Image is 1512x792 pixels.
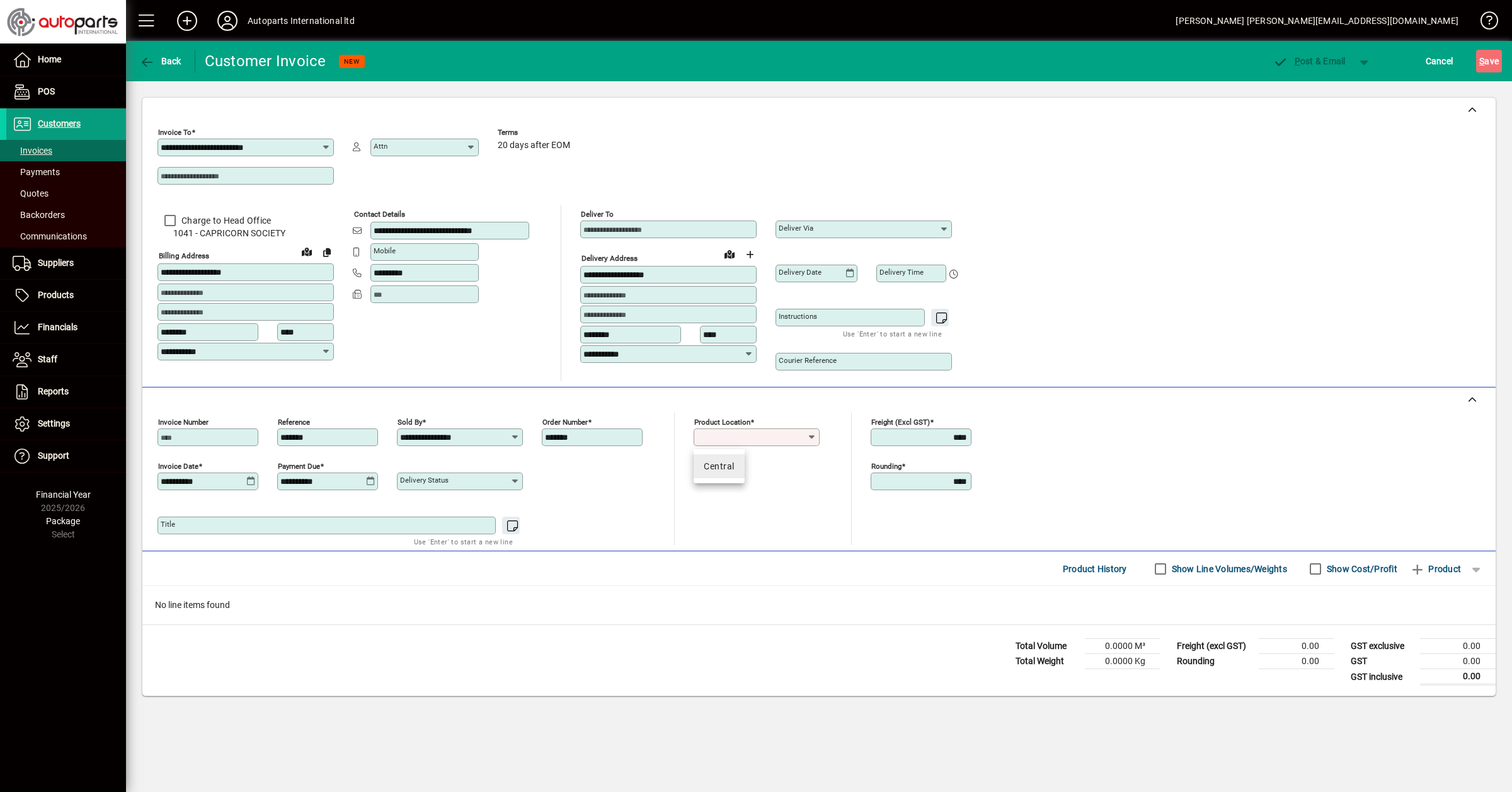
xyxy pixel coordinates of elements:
[6,226,126,247] a: Communications
[1471,3,1496,43] a: Knowledge Base
[704,460,734,473] div: Central
[779,312,817,321] mat-label: Instructions
[779,268,822,277] mat-label: Delivery date
[6,183,126,204] a: Quotes
[1169,563,1287,575] label: Show Line Volumes/Weights
[1266,50,1352,72] button: Post & Email
[1085,639,1160,654] td: 0.0000 M³
[871,462,902,471] mat-label: Rounding
[1273,56,1346,66] span: ost & Email
[694,418,750,427] mat-label: Product location
[297,241,317,261] a: View on map
[38,418,70,428] span: Settings
[1009,654,1085,669] td: Total Weight
[6,204,126,226] a: Backorders
[13,167,60,177] span: Payments
[6,140,126,161] a: Invoices
[779,356,837,365] mat-label: Courier Reference
[126,50,195,72] app-page-header-button: Back
[879,268,924,277] mat-label: Delivery time
[6,161,126,183] a: Payments
[719,244,740,264] a: View on map
[179,214,271,227] label: Charge to Head Office
[6,280,126,311] a: Products
[374,246,396,255] mat-label: Mobile
[38,451,69,461] span: Support
[1324,563,1397,575] label: Show Cost/Profit
[46,516,80,526] span: Package
[779,224,813,232] mat-label: Deliver via
[248,11,355,31] div: Autoparts International ltd
[1420,639,1496,654] td: 0.00
[36,490,91,500] span: Financial Year
[38,386,69,396] span: Reports
[157,227,334,240] span: 1041 - CAPRICORN SOCIETY
[1410,559,1461,579] span: Product
[6,408,126,440] a: Settings
[161,520,175,529] mat-label: Title
[38,118,81,129] span: Customers
[1009,639,1085,654] td: Total Volume
[1426,51,1453,71] span: Cancel
[278,418,310,427] mat-label: Reference
[317,242,337,262] button: Copy to Delivery address
[1085,654,1160,669] td: 0.0000 Kg
[740,244,760,265] button: Choose address
[1295,56,1300,66] span: P
[13,188,49,198] span: Quotes
[1423,50,1457,72] button: Cancel
[542,418,588,427] mat-label: Order number
[1420,654,1496,669] td: 0.00
[1176,11,1458,31] div: [PERSON_NAME] [PERSON_NAME][EMAIL_ADDRESS][DOMAIN_NAME]
[1063,559,1127,579] span: Product History
[167,9,207,32] button: Add
[1476,50,1502,72] button: Save
[139,56,181,66] span: Back
[871,418,930,427] mat-label: Freight (excl GST)
[205,51,326,71] div: Customer Invoice
[694,454,744,478] mat-option: Central
[498,141,570,151] span: 20 days after EOM
[498,129,573,137] span: Terms
[1420,669,1496,685] td: 0.00
[1171,654,1259,669] td: Rounding
[13,146,52,156] span: Invoices
[6,312,126,343] a: Financials
[1404,558,1467,580] button: Product
[6,248,126,279] a: Suppliers
[278,462,320,471] mat-label: Payment due
[6,76,126,108] a: POS
[207,9,248,32] button: Profile
[344,57,360,66] span: NEW
[158,418,209,427] mat-label: Invoice number
[38,86,55,96] span: POS
[38,322,77,332] span: Financials
[1344,654,1420,669] td: GST
[414,534,513,549] mat-hint: Use 'Enter' to start a new line
[1479,51,1499,71] span: ave
[400,476,449,485] mat-label: Delivery status
[6,344,126,376] a: Staff
[374,142,387,151] mat-label: Attn
[13,231,87,241] span: Communications
[1259,654,1334,669] td: 0.00
[581,210,614,219] mat-label: Deliver To
[38,290,74,300] span: Products
[158,128,192,137] mat-label: Invoice To
[1058,558,1132,580] button: Product History
[6,440,126,472] a: Support
[142,586,1496,624] div: No line items found
[1479,56,1484,66] span: S
[843,326,942,341] mat-hint: Use 'Enter' to start a new line
[38,354,57,364] span: Staff
[6,376,126,408] a: Reports
[13,210,65,220] span: Backorders
[1259,639,1334,654] td: 0.00
[38,258,74,268] span: Suppliers
[1344,639,1420,654] td: GST exclusive
[6,44,126,76] a: Home
[1171,639,1259,654] td: Freight (excl GST)
[398,418,422,427] mat-label: Sold by
[158,462,198,471] mat-label: Invoice date
[1344,669,1420,685] td: GST inclusive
